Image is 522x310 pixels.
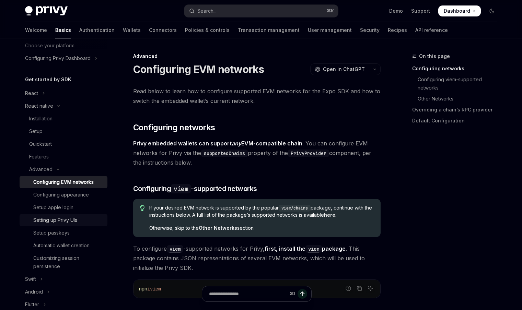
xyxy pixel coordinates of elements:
[33,254,103,271] div: Customizing session persistence
[20,201,107,214] a: Setup apple login
[419,52,450,60] span: On this page
[412,104,503,115] a: Overriding a chain’s RPC provider
[411,8,430,14] a: Support
[29,115,53,123] div: Installation
[298,289,307,299] button: Send message
[20,273,107,285] button: Toggle Swift section
[201,150,248,157] code: supportedChains
[366,284,375,293] button: Ask AI
[25,22,47,38] a: Welcome
[25,54,91,62] div: Configuring Privy Dashboard
[25,75,71,84] h5: Get started by SDK
[389,8,403,14] a: Demo
[33,203,73,212] div: Setup apple login
[123,22,141,38] a: Wallets
[323,66,365,73] span: Open in ChatGPT
[25,102,53,110] div: React native
[20,214,107,226] a: Setting up Privy UIs
[238,22,300,38] a: Transaction management
[20,252,107,273] a: Customizing session persistence
[33,178,94,186] div: Configuring EVM networks
[360,22,380,38] a: Security
[29,140,52,148] div: Quickstart
[20,112,107,125] a: Installation
[415,22,448,38] a: API reference
[185,22,230,38] a: Policies & controls
[209,286,287,301] input: Ask a question...
[412,74,503,93] a: Configuring viem-supported networks
[197,7,217,15] div: Search...
[133,53,381,60] div: Advanced
[344,284,353,293] button: Report incorrect code
[79,22,115,38] a: Authentication
[140,205,145,211] svg: Tip
[167,245,183,253] code: viem
[20,286,107,298] button: Toggle Android section
[33,191,89,199] div: Configuring appearance
[20,189,107,201] a: Configuring appearance
[355,284,364,293] button: Copy the contents from the code block
[167,245,183,252] a: viem
[444,8,470,14] span: Dashboard
[25,288,43,296] div: Android
[305,245,322,252] a: viem
[25,300,39,309] div: Flutter
[29,165,53,174] div: Advanced
[25,275,36,283] div: Swift
[133,139,381,167] span: . You can configure EVM networks for Privy via the property of the component, per the instruction...
[133,86,381,106] span: Read below to learn how to configure supported EVM networks for the Expo SDK and how to switch th...
[486,5,497,16] button: Toggle dark mode
[20,239,107,252] a: Automatic wallet creation
[288,150,329,157] code: PrivyProvider
[412,63,503,74] a: Configuring networks
[20,100,107,112] button: Toggle React native section
[20,52,107,64] button: Toggle Configuring Privy Dashboard section
[20,151,107,163] a: Features
[29,127,43,135] div: Setup
[33,229,70,237] div: Setup passkeys
[279,205,311,211] a: viem/chains
[279,205,311,212] code: viem/chains
[412,93,503,104] a: Other Networks
[133,244,381,273] span: To configure -supported networks for Privy, . This package contains JSON representations of sever...
[308,22,352,38] a: User management
[133,63,264,75] h1: Configuring EVM networks
[20,227,107,239] a: Setup passkeys
[20,163,107,176] button: Toggle Advanced section
[20,138,107,150] a: Quickstart
[149,204,373,218] span: If your desired EVM network is supported by the popular package, continue with the instructions b...
[33,216,77,224] div: Setting up Privy UIs
[33,241,90,250] div: Automatic wallet creation
[199,225,237,231] a: Other Networks
[25,89,38,97] div: React
[184,5,338,17] button: Open search
[305,245,322,253] code: viem
[55,22,71,38] a: Basics
[133,140,302,147] strong: Privy embedded wallets can support EVM-compatible chain
[149,22,177,38] a: Connectors
[29,153,49,161] div: Features
[232,140,241,147] em: any
[310,63,369,75] button: Open in ChatGPT
[149,225,373,231] span: Otherwise, skip to the section.
[133,122,215,133] span: Configuring networks
[324,212,335,218] a: here
[265,245,346,252] strong: first, install the package
[20,176,107,188] a: Configuring EVM networks
[438,5,481,16] a: Dashboard
[171,184,191,193] code: viem
[25,6,68,16] img: dark logo
[20,125,107,138] a: Setup
[20,87,107,99] button: Toggle React section
[412,115,503,126] a: Default Configuration
[327,8,334,14] span: ⌘ K
[133,184,257,193] span: Configuring -supported networks
[388,22,407,38] a: Recipes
